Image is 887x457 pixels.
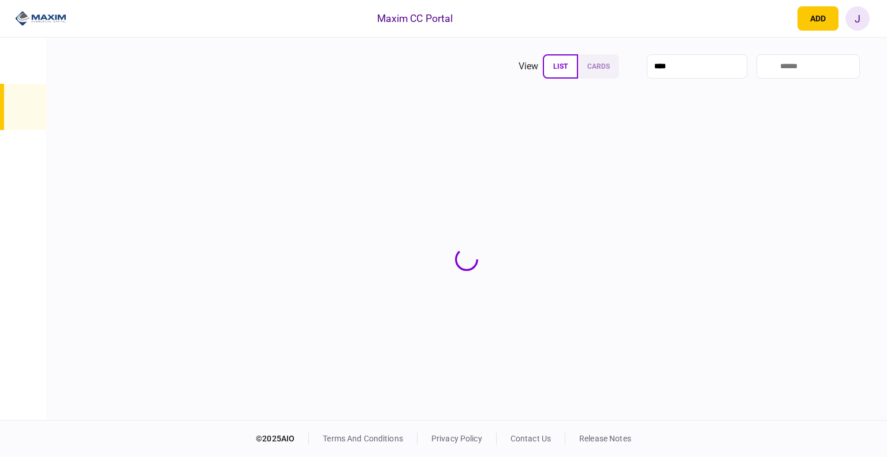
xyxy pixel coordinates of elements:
button: open adding identity options [797,6,838,31]
a: release notes [579,434,631,443]
img: client company logo [15,10,66,27]
a: privacy policy [431,434,482,443]
div: Maxim CC Portal [377,11,453,26]
div: view [519,60,539,73]
div: © 2025 AIO [256,433,309,445]
button: open notifications list [766,6,791,31]
span: list [553,62,568,70]
button: J [845,6,870,31]
button: cards [578,54,619,79]
a: contact us [510,434,551,443]
button: list [543,54,578,79]
span: cards [587,62,610,70]
a: terms and conditions [323,434,403,443]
